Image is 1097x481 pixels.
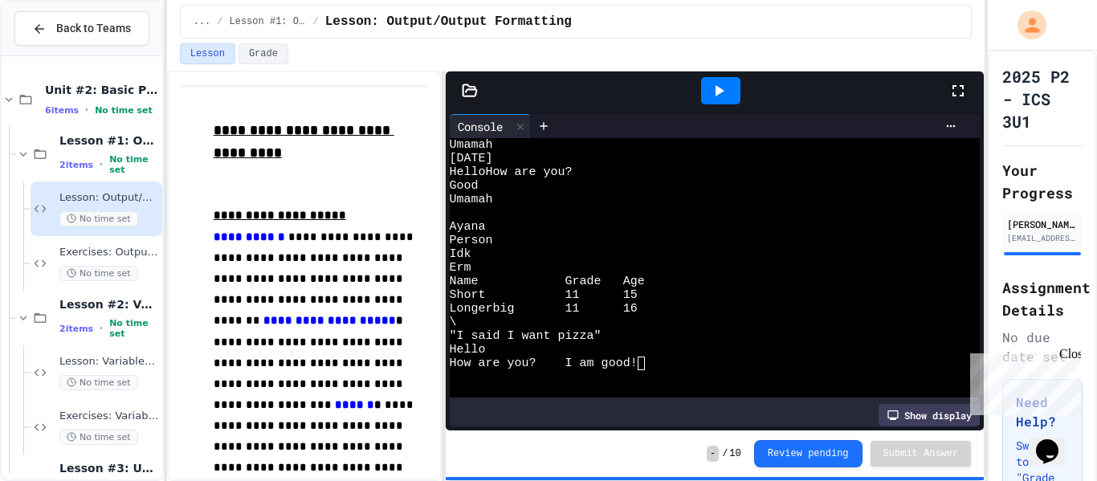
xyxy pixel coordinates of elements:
span: • [85,104,88,116]
span: "I said I want pizza" [450,329,602,343]
span: No time set [109,154,159,175]
span: / [217,15,222,28]
button: Submit Answer [871,441,972,467]
span: Person [450,234,493,247]
div: Chat with us now!Close [6,6,111,102]
span: No time set [59,375,138,390]
span: Idk [450,247,471,261]
span: Good [450,179,479,193]
div: [EMAIL_ADDRESS][DOMAIN_NAME] [1007,232,1078,244]
iframe: chat widget [1030,417,1081,465]
span: • [100,158,103,171]
iframe: chat widget [964,347,1081,415]
span: Lesson #3: User Input [59,461,159,475]
span: Back to Teams [56,20,131,37]
span: Name Grade Age [450,275,645,288]
span: Exercises: Output/Output Formatting [59,246,159,259]
button: Back to Teams [14,11,149,46]
span: Hello [450,343,486,357]
span: Lesson #1: Output/Output Formatting [59,133,159,148]
span: No time set [59,430,138,445]
span: Longerbig 11 16 [450,302,638,316]
span: Lesson #1: Output/Output Formatting [230,15,307,28]
span: Short 11 15 [450,288,638,302]
span: No time set [109,318,159,339]
div: Show display [879,404,980,426]
span: HelloHow are you? [450,165,573,179]
button: Lesson [180,43,235,64]
span: Exercises: Variables & Data Types [59,410,159,423]
span: 6 items [45,105,79,116]
div: My Account [1001,6,1050,43]
span: No time set [59,211,138,226]
span: [DATE] [450,152,493,165]
span: Ayana [450,220,486,234]
h2: Assignment Details [1002,276,1083,321]
span: Unit #2: Basic Programming Concepts [45,83,159,97]
span: \ [450,316,457,329]
button: Review pending [754,440,863,467]
span: Lesson: Variables & Data Types [59,355,159,369]
span: Lesson #2: Variables & Data Types [59,297,159,312]
h2: Your Progress [1002,159,1083,204]
span: ... [194,15,211,28]
div: No due date set [1002,328,1083,366]
span: 2 items [59,324,93,334]
span: / [722,447,728,460]
span: - [707,446,719,462]
span: Lesson: Output/Output Formatting [59,191,159,205]
span: How are you? I am good! [450,357,638,370]
button: Grade [239,43,288,64]
span: Erm [450,261,471,275]
div: [PERSON_NAME] [1007,217,1078,231]
span: Umamah [450,193,493,206]
span: Lesson: Output/Output Formatting [325,12,572,31]
span: Umamah [450,138,493,152]
span: / [313,15,319,28]
div: Console [450,114,531,138]
span: 2 items [59,160,93,170]
span: • [100,322,103,335]
span: No time set [95,105,153,116]
h1: 2025 P2 - ICS 3U1 [1002,65,1083,132]
span: 10 [729,447,740,460]
div: Console [450,118,511,135]
span: Submit Answer [883,447,959,460]
span: No time set [59,266,138,281]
